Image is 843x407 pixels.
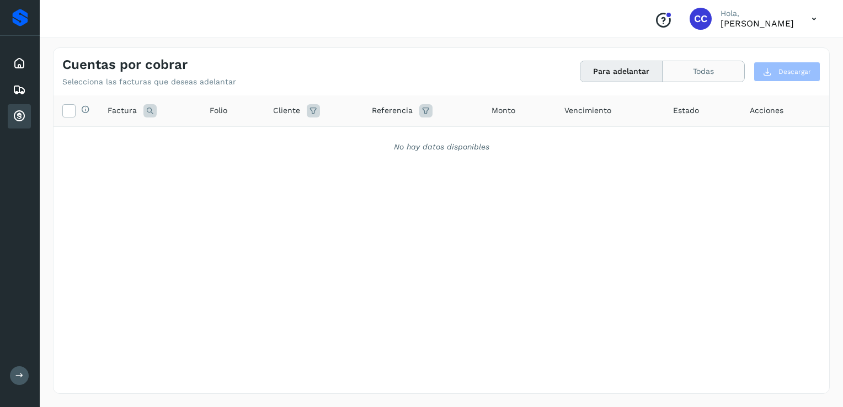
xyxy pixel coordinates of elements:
[580,61,663,82] button: Para adelantar
[8,104,31,128] div: Cuentas por cobrar
[721,18,794,29] p: Carlos Cardiel Castro
[8,51,31,76] div: Inicio
[68,141,815,153] div: No hay datos disponibles
[372,105,413,116] span: Referencia
[663,61,744,82] button: Todas
[62,77,236,87] p: Selecciona las facturas que deseas adelantar
[8,78,31,102] div: Embarques
[62,57,188,73] h4: Cuentas por cobrar
[721,9,794,18] p: Hola,
[750,105,783,116] span: Acciones
[778,67,811,77] span: Descargar
[673,105,699,116] span: Estado
[564,105,611,116] span: Vencimiento
[210,105,227,116] span: Folio
[754,62,820,82] button: Descargar
[492,105,515,116] span: Monto
[273,105,300,116] span: Cliente
[108,105,137,116] span: Factura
